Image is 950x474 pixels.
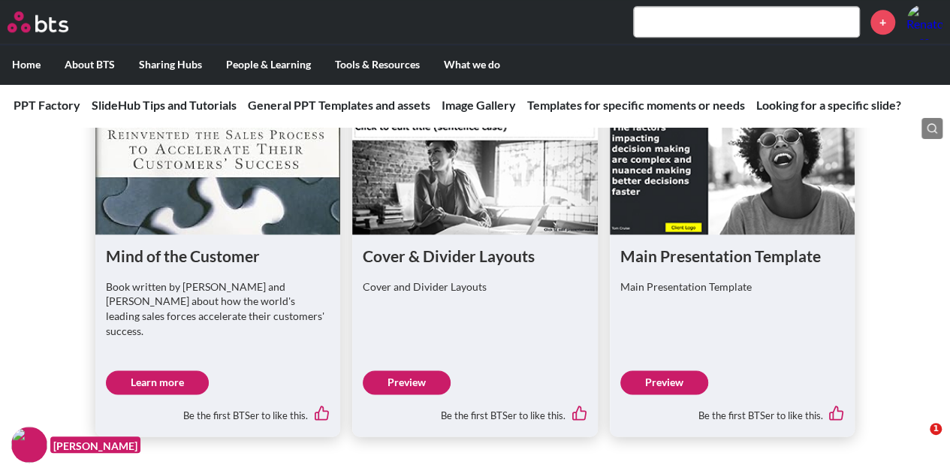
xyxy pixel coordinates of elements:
[106,279,330,338] p: Book written by [PERSON_NAME] and [PERSON_NAME] about how the world's leading sales forces accele...
[930,423,942,435] span: 1
[8,11,96,32] a: Go home
[906,4,942,40] a: Profile
[92,98,237,112] a: SlideHub Tips and Tutorials
[620,394,845,426] div: Be the first BTSer to like this.
[442,98,516,112] a: Image Gallery
[248,98,430,112] a: General PPT Templates and assets
[620,370,708,394] a: Preview
[106,394,330,426] div: Be the first BTSer to like this.
[53,45,127,84] label: About BTS
[11,427,47,463] img: F
[363,245,587,267] h1: Cover & Divider Layouts
[363,279,587,294] p: Cover and Divider Layouts
[620,245,845,267] h1: Main Presentation Template
[8,11,68,32] img: BTS Logo
[756,98,901,112] a: Looking for a specific slide?
[14,98,80,112] a: PPT Factory
[214,45,323,84] label: People & Learning
[432,45,512,84] label: What we do
[527,98,745,112] a: Templates for specific moments or needs
[899,423,935,459] iframe: Intercom live chat
[127,45,214,84] label: Sharing Hubs
[620,279,845,294] p: Main Presentation Template
[870,10,895,35] a: +
[323,45,432,84] label: Tools & Resources
[906,4,942,40] img: Renato Bresciani
[106,245,330,267] h1: Mind of the Customer
[363,370,451,394] a: Preview
[50,436,140,454] figcaption: [PERSON_NAME]
[363,394,587,426] div: Be the first BTSer to like this.
[106,370,209,394] a: Learn more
